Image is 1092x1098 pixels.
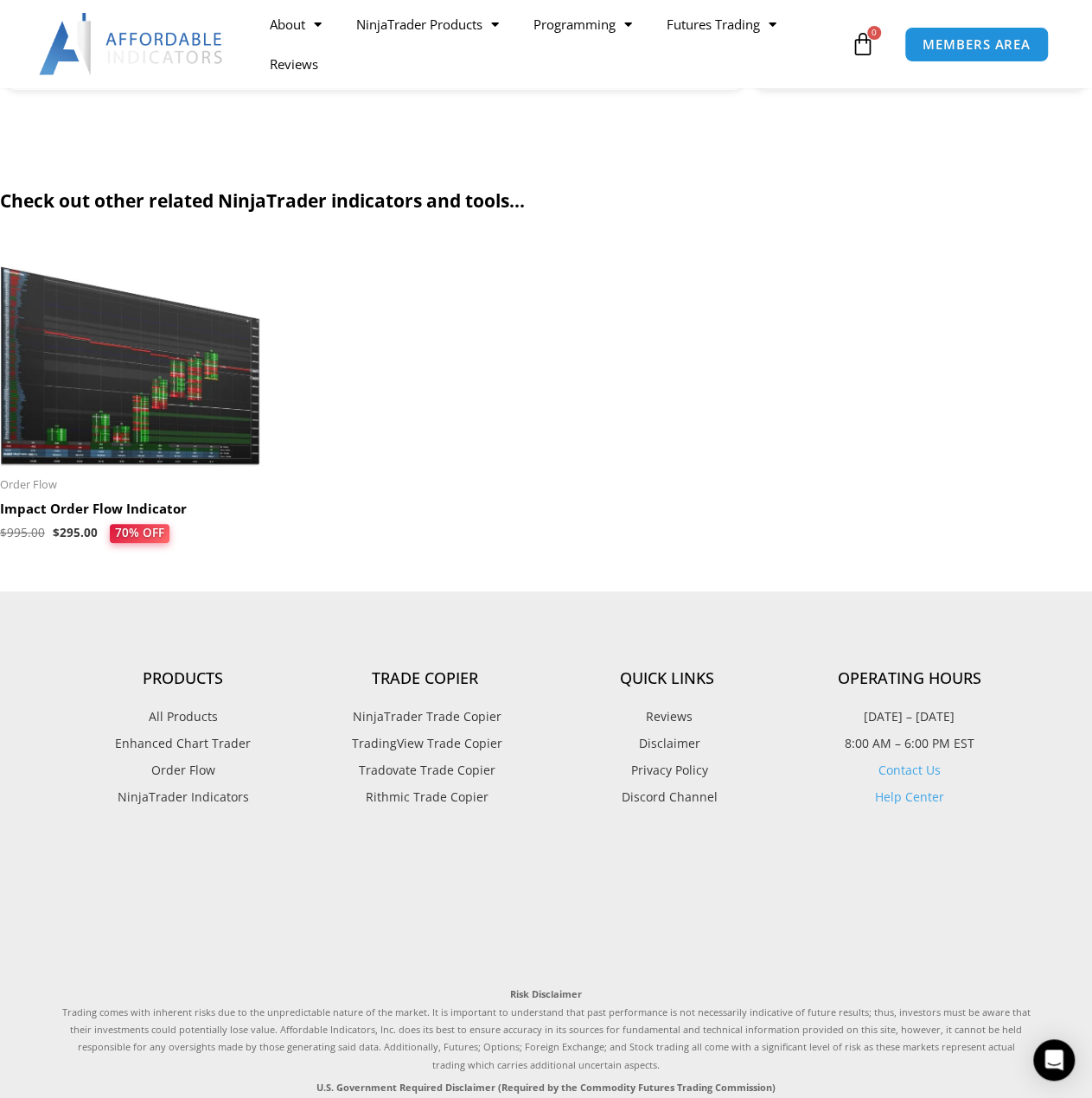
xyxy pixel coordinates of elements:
[118,786,249,808] span: NinjaTrader Indicators
[304,732,546,755] a: TradingView Trade Copier
[62,732,304,755] a: Enhanced Chart Trader
[151,759,215,782] span: Order Flow
[789,669,1031,688] h4: Operating Hours
[649,4,794,44] a: Futures Trading
[62,986,1031,1074] p: Trading comes with inherent risks due to the unpredictable nature of the market. It is important ...
[617,786,718,808] span: Discord Channel
[252,4,846,84] nav: Menu
[361,786,489,808] span: Rithmic Trade Copier
[304,786,546,808] a: Rithmic Trade Copier
[53,525,60,540] span: $
[825,19,901,69] a: 0
[904,27,1049,62] a: MEMBERS AREA
[642,705,693,728] span: Reviews
[149,705,218,728] span: All Products
[252,44,335,84] a: Reviews
[62,705,304,728] a: All Products
[354,759,495,782] span: Tradovate Trade Copier
[348,705,501,728] span: NinjaTrader Trade Copier
[62,786,304,808] a: NinjaTrader Indicators
[867,26,881,40] span: 0
[304,759,546,782] a: Tradovate Trade Copier
[878,762,941,778] a: Contact Us
[516,4,649,44] a: Programming
[546,705,789,728] a: Reviews
[62,759,304,782] a: Order Flow
[62,847,1031,968] iframe: Customer reviews powered by Trustpilot
[348,732,502,755] span: TradingView Trade Copier
[546,732,789,755] a: Disclaimer
[789,732,1031,755] p: 8:00 AM – 6:00 PM EST
[316,1081,776,1094] strong: U.S. Government Required Disclaimer (Required by the Commodity Futures Trading Commission)
[789,705,1031,728] p: [DATE] – [DATE]
[339,4,516,44] a: NinjaTrader Products
[627,759,708,782] span: Privacy Policy
[510,987,582,1000] strong: Risk Disclaimer
[115,732,251,755] span: Enhanced Chart Trader
[546,786,789,808] a: Discord Channel
[1033,1039,1075,1081] div: Open Intercom Messenger
[875,788,944,805] a: Help Center
[635,732,700,755] span: Disclaimer
[923,38,1031,51] span: MEMBERS AREA
[62,669,304,688] h4: Products
[304,669,546,688] h4: Trade Copier
[252,4,339,44] a: About
[53,525,98,540] bdi: 295.00
[110,524,169,543] span: 70% OFF
[304,705,546,728] a: NinjaTrader Trade Copier
[39,13,225,75] img: LogoAI | Affordable Indicators – NinjaTrader
[546,669,789,688] h4: Quick Links
[546,759,789,782] a: Privacy Policy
